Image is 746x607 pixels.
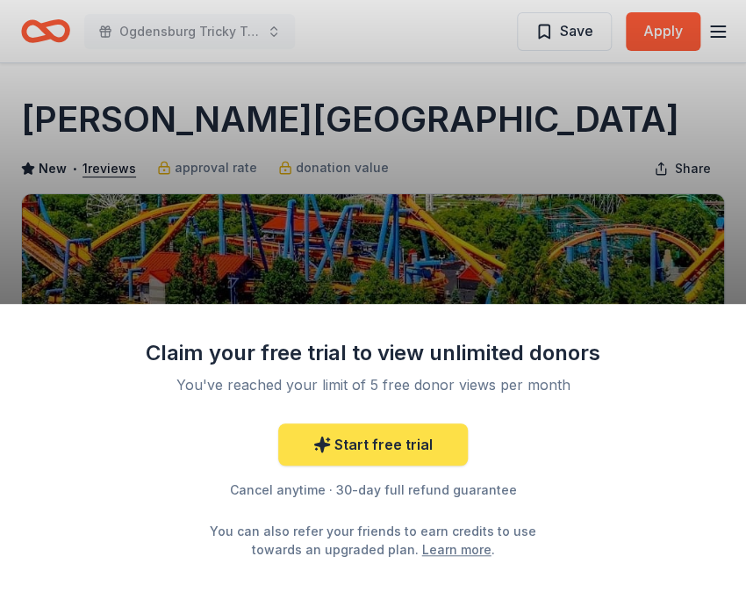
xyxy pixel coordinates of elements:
[145,480,601,501] div: Cancel anytime · 30-day full refund guarantee
[194,522,552,559] div: You can also refer your friends to earn credits to use towards an upgraded plan. .
[145,339,601,367] div: Claim your free trial to view unlimited donors
[278,423,468,466] a: Start free trial
[422,540,491,559] a: Learn more
[166,374,580,395] div: You've reached your limit of 5 free donor views per month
